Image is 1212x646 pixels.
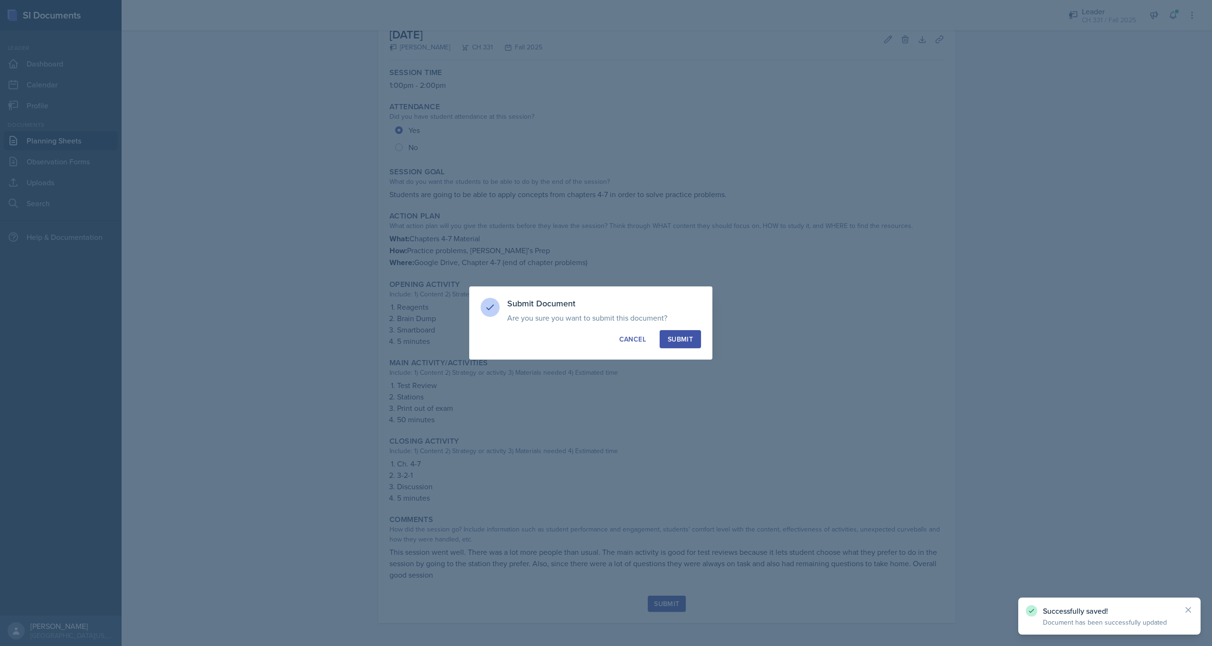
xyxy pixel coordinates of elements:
p: Successfully saved! [1043,606,1176,616]
div: Submit [668,334,693,344]
p: Are you sure you want to submit this document? [507,313,701,323]
p: Document has been successfully updated [1043,617,1176,627]
button: Cancel [611,330,654,348]
div: Cancel [619,334,646,344]
h3: Submit Document [507,298,701,309]
button: Submit [660,330,701,348]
